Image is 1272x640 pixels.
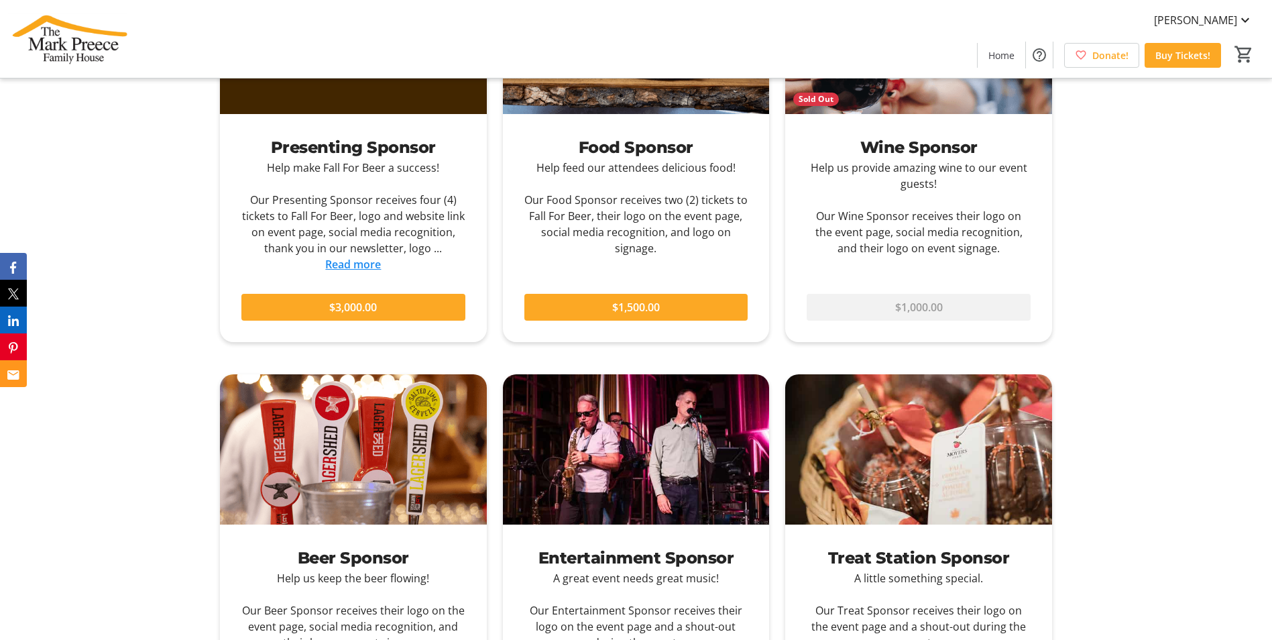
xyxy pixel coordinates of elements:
[807,136,1031,160] div: Wine Sponsor
[241,546,465,570] div: Beer Sponsor
[241,160,465,256] div: Help make Fall For Beer a success! Our Presenting Sponsor receives four (4) tickets to Fall For B...
[1092,48,1129,62] span: Donate!
[1145,43,1221,68] a: Buy Tickets!
[220,374,487,525] img: Beer Sponsor
[1064,43,1139,68] a: Donate!
[325,257,381,272] a: Read more
[241,294,465,321] button: $3,000.00
[785,374,1052,525] img: Treat Station Sponsor
[988,48,1015,62] span: Home
[524,546,748,570] div: Entertainment Sponsor
[612,299,660,315] span: $1,500.00
[524,136,748,160] div: Food Sponsor
[1154,12,1237,28] span: [PERSON_NAME]
[978,43,1025,68] a: Home
[503,374,770,525] img: Entertainment Sponsor
[329,299,377,315] span: $3,000.00
[793,93,839,106] div: Sold Out
[1026,42,1053,68] button: Help
[241,136,465,160] div: Presenting Sponsor
[807,546,1031,570] div: Treat Station Sponsor
[1232,42,1256,66] button: Cart
[8,5,127,72] img: The Mark Preece Family House's Logo
[1143,9,1264,31] button: [PERSON_NAME]
[807,160,1031,256] div: Help us provide amazing wine to our event guests! Our Wine Sponsor receives their logo on the eve...
[1155,48,1210,62] span: Buy Tickets!
[524,294,748,321] button: $1,500.00
[524,160,748,256] div: Help feed our attendees delicious food! Our Food Sponsor receives two (2) tickets to Fall For Bee...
